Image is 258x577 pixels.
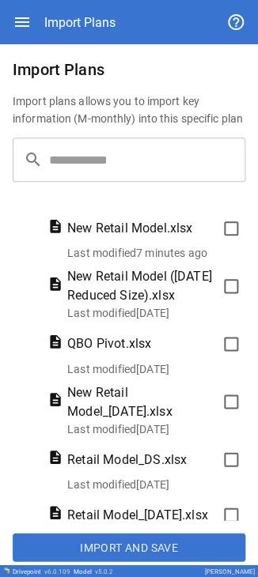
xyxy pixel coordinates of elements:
[13,568,70,575] div: Drivepoint
[24,150,43,169] span: search
[67,476,239,492] p: Last modified [DATE]
[74,568,113,575] div: Model
[67,245,239,261] p: Last modified 7 minutes ago
[67,383,214,420] span: New Retail Model_[DATE].xlsx
[67,360,239,376] p: Last modified [DATE]
[67,450,187,469] span: Retail Model_DS.xlsx
[13,533,245,561] button: Import and Save
[67,219,192,238] span: New Retail Model.xlsx
[95,568,113,575] span: v 5.0.2
[67,505,208,524] span: Retail Model_[DATE].xlsx
[13,93,245,128] h6: Import plans allows you to import key information (M-monthly) into this specific plan
[67,305,239,321] p: Last modified [DATE]
[3,567,9,573] img: Drivepoint
[205,568,255,575] div: [PERSON_NAME]
[44,568,70,575] span: v 6.0.109
[67,334,151,353] span: QBO Pivot.xlsx
[13,57,245,82] h6: Import Plans
[67,267,214,305] span: New Retail Model ([DATE] Reduced Size).xlsx
[44,15,116,30] div: Import Plans
[67,420,239,436] p: Last modified [DATE]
